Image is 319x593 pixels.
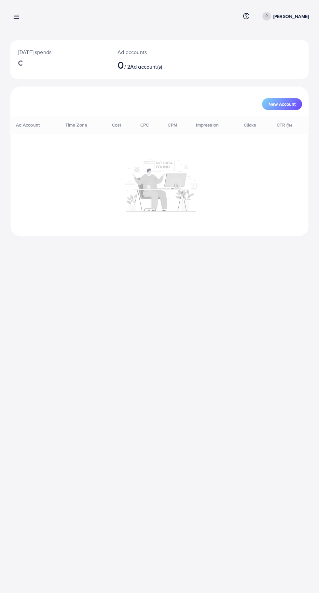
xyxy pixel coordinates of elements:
[118,48,176,56] p: Ad accounts
[18,48,102,56] p: [DATE] spends
[273,12,309,20] p: [PERSON_NAME]
[260,12,309,20] a: [PERSON_NAME]
[269,102,296,106] span: New Account
[262,98,302,110] button: New Account
[118,57,124,72] span: 0
[130,63,162,70] span: Ad account(s)
[118,59,176,71] h2: / 2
